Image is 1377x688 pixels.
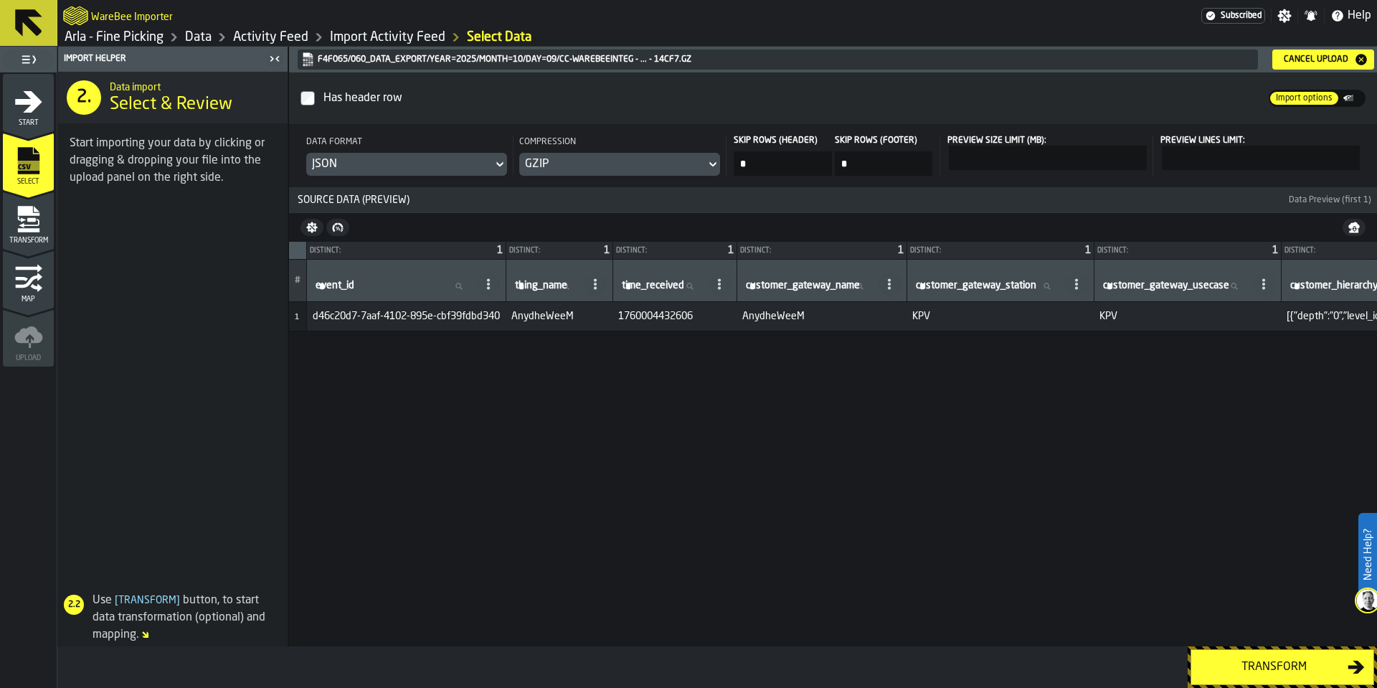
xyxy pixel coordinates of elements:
span: Source Data (Preview) [292,194,1286,206]
span: Transform [112,595,183,605]
span: 1 [728,245,734,255]
label: button-toggle-Settings [1272,9,1297,23]
input: react-aria9393739109-:r2c: react-aria9393739109-:r2c: [949,146,1147,170]
input: label [913,277,1062,296]
div: StatList-item-Distinct: [307,242,506,259]
a: link-to-/wh/i/48cbecf7-1ea2-4bc9-a439-03d5b66e1a58/import/activity/561e7860-994e-4ec0-9c61-419cee... [467,29,531,45]
span: label [622,280,684,291]
button: button- [326,219,349,236]
button: button- [301,219,323,236]
span: KPV [1099,311,1275,322]
span: Select & Review [110,93,232,116]
label: button-switch-multi- [1340,90,1366,107]
span: Upload [3,354,54,362]
div: CompressionDropdownMenuValue-GZIP [519,136,720,176]
input: label [619,277,705,296]
div: thumb [1270,92,1338,105]
span: label [916,280,1036,291]
div: title-Select & Review [58,72,288,123]
span: Select [3,178,54,186]
div: StatList-item-Distinct: [737,242,907,259]
input: label [1100,277,1249,296]
input: label [512,277,581,296]
span: label [746,280,860,291]
span: 1 [497,245,503,255]
div: Compression [519,136,720,153]
span: 1 [1085,245,1091,255]
div: StatList-item-Distinct: [907,242,1094,259]
label: input-value-Skip Rows (footer) [833,136,934,176]
span: Start [3,119,54,127]
div: Data formatDropdownMenuValue-JSON [306,136,507,176]
div: Distinct: [310,247,491,255]
div: Cancel Upload [1278,55,1354,65]
span: d46c20d7-7aaf-4102-895e-cbf39fdbd340 [313,311,500,322]
label: button-toggle-Toggle Full Menu [3,50,54,70]
input: input-value-Skip Rows (header) input-value-Skip Rows (header) [734,151,831,176]
span: label [316,280,354,291]
button: button-Cancel Upload [1272,50,1374,70]
div: Distinct: [616,247,722,255]
a: logo-header [63,3,88,29]
h2: Sub Title [91,9,173,23]
div: DropdownMenuValue-JSON [312,156,487,173]
label: button-toggle-Notifications [1298,9,1324,23]
span: Skip Rows (header) [734,136,828,146]
label: button-switch-multi-Import options [1269,90,1340,106]
div: DropdownMenuValue-GZIP [525,156,700,173]
div: Start importing your data by clicking or dragging & dropping your file into the upload panel on t... [70,135,276,187]
div: Distinct: [1097,247,1267,255]
div: Distinct: [740,247,892,255]
nav: Breadcrumb [63,29,717,46]
label: button-toggle-Close me [265,50,285,67]
a: link-to-/wh/i/48cbecf7-1ea2-4bc9-a439-03d5b66e1a58/import/activity/ [330,29,445,45]
input: label [743,277,875,296]
span: Data Preview (first 1) [1289,195,1371,205]
label: react-aria9393739109-:r2e: [1159,136,1360,170]
li: menu Upload [3,309,54,367]
a: link-to-/wh/i/48cbecf7-1ea2-4bc9-a439-03d5b66e1a58/settings/billing [1201,8,1265,24]
span: AnydheWeeM [742,311,901,322]
span: Subscribed [1221,11,1262,21]
div: Data format [306,136,507,153]
span: Import options [1270,92,1338,105]
span: AnydheWeeM [511,311,607,322]
span: 1 [295,314,299,321]
span: KPV [912,311,1088,322]
div: Menu Subscription [1201,8,1265,24]
div: Transform [1200,659,1348,676]
div: StatList-item-Distinct: [613,242,737,259]
div: Distinct: [509,247,598,255]
div: 2. [67,80,101,115]
li: menu Start [3,74,54,131]
span: Preview Size Limit (MB): [947,136,1046,145]
span: ] [176,595,180,605]
span: [ [115,595,118,605]
a: link-to-/wh/i/48cbecf7-1ea2-4bc9-a439-03d5b66e1a58 [65,29,164,45]
a: link-to-/wh/i/48cbecf7-1ea2-4bc9-a439-03d5b66e1a58/data/activity [233,29,308,45]
label: InputCheckbox-label-react-aria9393739109-:r26: [301,84,1269,113]
a: link-to-undefined [301,52,1252,67]
div: Use button, to start data transformation (optional) and mapping. [58,592,282,644]
span: # [295,275,301,286]
span: label [515,280,567,291]
a: link-to-/wh/i/48cbecf7-1ea2-4bc9-a439-03d5b66e1a58/data [185,29,212,45]
label: react-aria9393739109-:r2c: [946,136,1147,170]
li: menu Map [3,250,54,308]
div: InputCheckbox-react-aria9393739109-:r26: [321,87,1266,110]
span: Preview Lines Limit: [1160,136,1245,145]
div: thumb [1341,91,1364,105]
button: button- [1343,219,1366,236]
header: Import Helper [58,47,288,72]
div: Import Helper [61,54,265,64]
span: Transform [3,237,54,245]
input: InputCheckbox-label-react-aria9393739109-:r26: [301,91,315,105]
span: Map [3,296,54,303]
input: label [313,277,474,296]
input: input-value-Skip Rows (footer) input-value-Skip Rows (footer) [835,151,932,176]
label: input-value-Skip Rows (header) [732,136,833,176]
h2: Sub Title [110,79,276,93]
label: button-toggle-Help [1325,7,1377,24]
div: Distinct: [910,247,1079,255]
li: menu Transform [3,192,54,249]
